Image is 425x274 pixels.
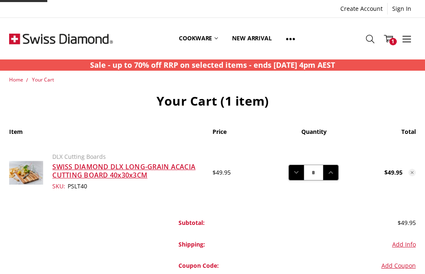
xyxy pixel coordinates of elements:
strong: Coupon Code: [178,262,219,269]
th: Total [348,127,415,143]
span: 1 [389,38,397,45]
img: Free Shipping On Every Order [9,18,113,59]
strong: $49.95 [384,168,403,176]
th: Quantity [280,127,348,143]
th: Item [9,127,212,143]
a: Sign In [388,3,416,15]
h1: Your Cart (1 item) [9,93,415,109]
img: SWISS DIAMOND DLX LONG-GRAIN ACACIA CUTTING BOARD 40x30x3CM [9,161,43,185]
strong: Subtotal: [178,219,205,227]
a: Create Account [336,3,387,15]
strong: Sale - up to 70% off RRP on selected items - ends [DATE] 4pm AEST [90,60,335,70]
button: Add Info [392,240,416,249]
dd: PSLT40 [52,182,203,191]
th: Price [212,127,280,143]
a: Your Cart [32,76,54,83]
a: SWISS DIAMOND DLX LONG-GRAIN ACACIA CUTTING BOARD 40x30x3CM [52,162,195,180]
p: DLX Cutting Boards [52,152,203,161]
span: $49.95 [398,219,416,227]
strong: Shipping: [178,240,205,248]
button: Add Coupon [381,261,416,270]
a: 1 [379,28,398,49]
a: Show All [279,20,302,57]
a: New arrival [225,20,278,57]
a: Home [9,76,23,83]
dt: SKU: [52,182,65,191]
a: Cookware [172,20,225,57]
span: $49.95 [212,168,231,176]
